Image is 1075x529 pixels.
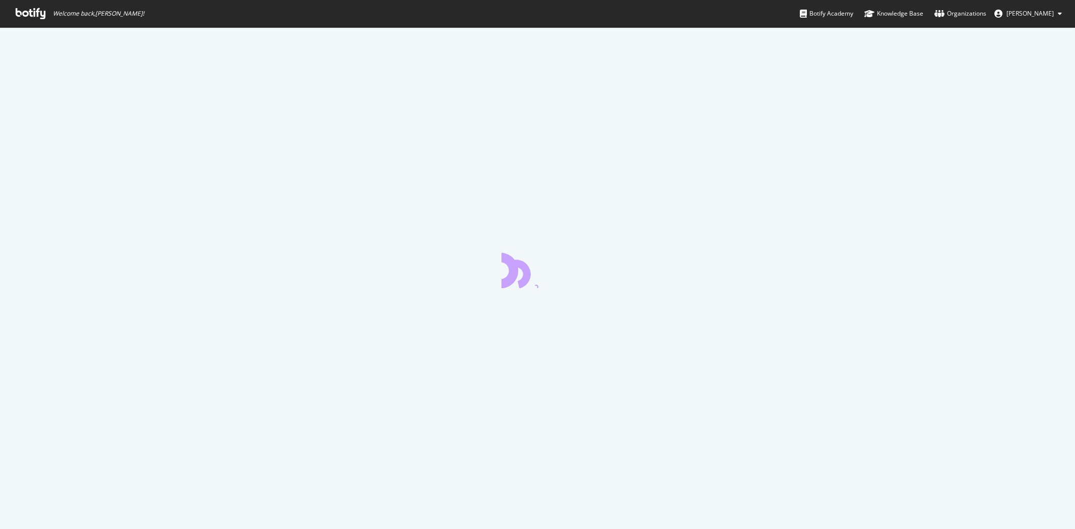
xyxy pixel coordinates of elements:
div: Botify Academy [800,9,853,19]
div: Knowledge Base [864,9,923,19]
div: animation [501,252,574,288]
button: [PERSON_NAME] [986,6,1070,22]
span: Welcome back, [PERSON_NAME] ! [53,10,144,18]
span: Brian Freiesleben [1006,9,1054,18]
div: Organizations [934,9,986,19]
